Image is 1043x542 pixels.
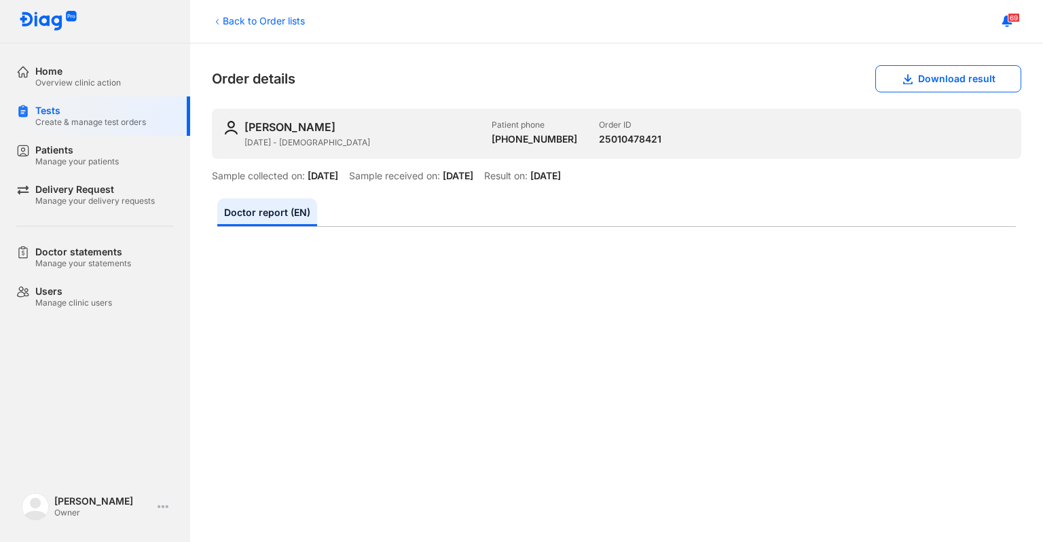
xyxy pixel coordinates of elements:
button: Download result [875,65,1021,92]
span: 69 [1008,13,1020,22]
div: Delivery Request [35,183,155,196]
div: Back to Order lists [212,14,305,28]
div: [PHONE_NUMBER] [492,133,577,145]
div: Users [35,285,112,297]
div: [DATE] [530,170,561,182]
div: Manage your patients [35,156,119,167]
div: Overview clinic action [35,77,121,88]
img: user-icon [223,120,239,136]
div: Tests [35,105,146,117]
div: [PERSON_NAME] [244,120,335,134]
img: logo [19,11,77,32]
div: Create & manage test orders [35,117,146,128]
div: Owner [54,507,152,518]
div: Sample received on: [349,170,440,182]
div: [DATE] - [DEMOGRAPHIC_DATA] [244,137,481,148]
div: Result on: [484,170,528,182]
div: 25010478421 [599,133,661,145]
div: [DATE] [308,170,338,182]
div: Order details [212,65,1021,92]
div: Manage your statements [35,258,131,269]
div: Patient phone [492,120,577,130]
div: Manage your delivery requests [35,196,155,206]
a: Doctor report (EN) [217,198,317,226]
img: logo [22,493,49,520]
div: Order ID [599,120,661,130]
div: Home [35,65,121,77]
div: Manage clinic users [35,297,112,308]
div: [DATE] [443,170,473,182]
div: Doctor statements [35,246,131,258]
div: [PERSON_NAME] [54,495,152,507]
div: Patients [35,144,119,156]
div: Sample collected on: [212,170,305,182]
